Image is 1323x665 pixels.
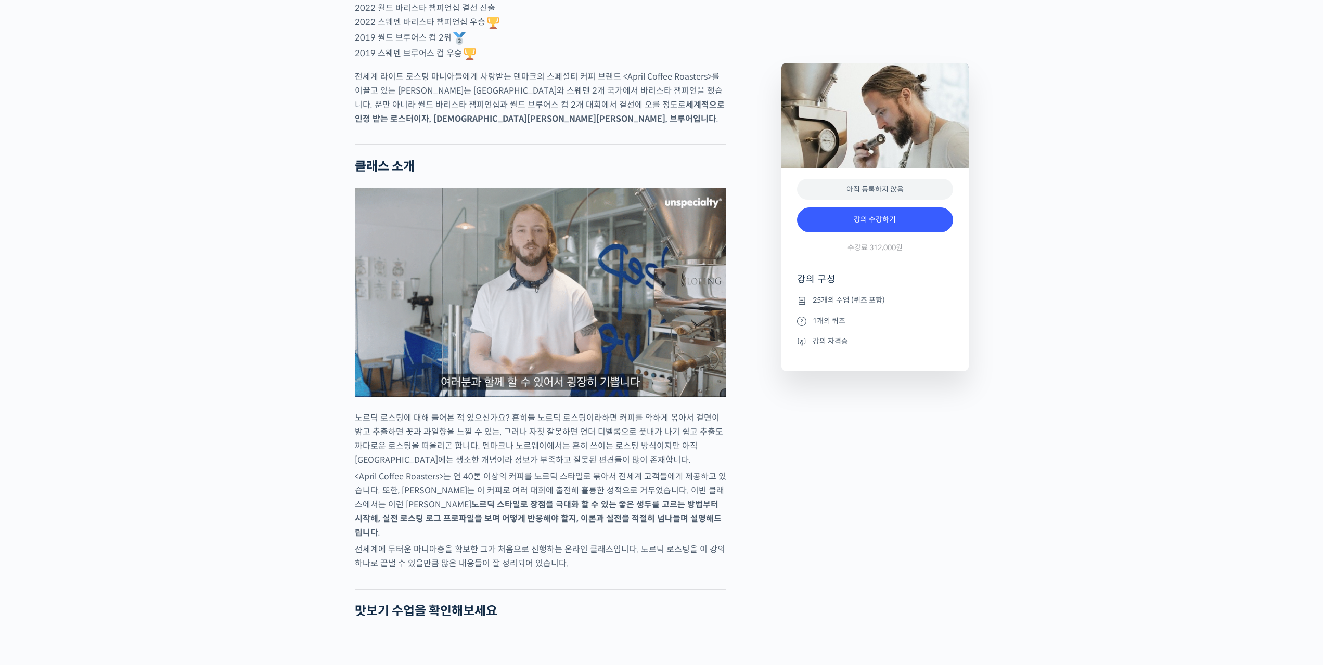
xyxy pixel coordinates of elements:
[797,294,953,307] li: 25개의 수업 (퀴즈 포함)
[797,335,953,347] li: 강의 자격증
[847,243,903,253] span: 수강료 312,000원
[355,470,726,540] p: <April Coffee Roasters>는 연 40톤 이상의 커피를 노르딕 스타일로 볶아서 전세계 고객들에게 제공하고 있습니다. 또한, [PERSON_NAME]는 이 커피로...
[3,330,69,356] a: 홈
[797,273,953,294] h4: 강의 구성
[95,346,108,354] span: 대화
[487,17,499,29] img: 🏆
[355,411,726,467] p: 노르딕 로스팅에 대해 들어본 적 있으신가요? 흔히들 노르딕 로스팅이라하면 커피를 약하게 볶아서 겉면이 밝고 추출하면 꽃과 과일향을 느낄 수 있는, 그러나 자칫 잘못하면 언더 ...
[134,330,200,356] a: 설정
[355,499,722,538] strong: 노르딕 스타일로 장점을 극대화 할 수 있는 좋은 생두를 고르는 방법부터 시작해, 실전 로스팅 로그 프로파일을 보며 어떻게 반응해야 할지, 이론과 실전을 적절히 넘나들며 설명해...
[453,32,466,45] img: 🥈
[797,179,953,200] div: 아직 등록하지 않음
[69,330,134,356] a: 대화
[797,315,953,327] li: 1개의 퀴즈
[355,603,497,619] strong: 맛보기 수업을 확인해보세요
[355,159,726,174] h2: 클래스 소개
[464,48,476,60] img: 🏆
[355,542,726,570] p: 전세계에 두터운 마니아층을 확보한 그가 처음으로 진행하는 온라인 클래스입니다. 노르딕 로스팅을 이 강의 하나로 끝낼 수 있을만큼 많은 내용들이 잘 정리되어 있습니다.
[161,345,173,354] span: 설정
[33,345,39,354] span: 홈
[355,70,726,126] p: 전세계 라이트 로스팅 마니아들에게 사랑받는 덴마크의 스페셜티 커피 브랜드 <April Coffee Roasters>를 이끌고 있는 [PERSON_NAME]는 [GEOGRAPH...
[797,207,953,232] a: 강의 수강하기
